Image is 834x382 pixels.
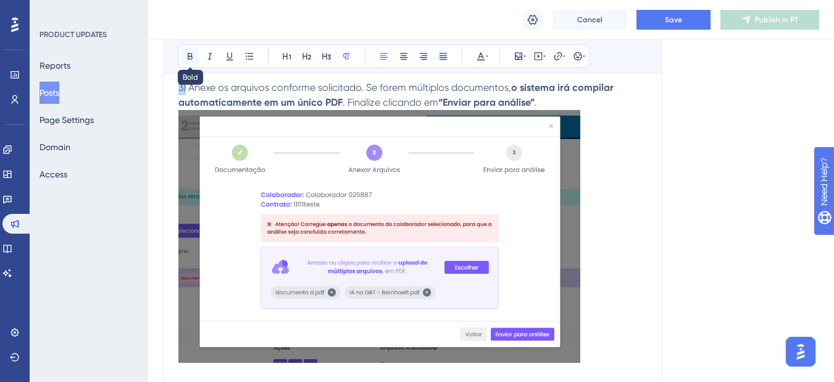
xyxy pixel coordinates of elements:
button: Page Settings [40,109,94,131]
span: Need Help? [29,3,77,18]
span: . [535,96,537,108]
button: Access [40,163,67,185]
button: Cancel [553,10,627,30]
button: Domain [40,136,70,158]
button: Save [636,10,711,30]
button: Publish in PT [720,10,819,30]
strong: “Enviar para análise” [438,96,535,108]
span: Save [665,15,682,25]
span: Publish in PT [755,15,798,25]
span: 3) Anexe os arquivos conforme solicitado. Se forem múltiplos documentos, [178,82,511,93]
span: . Finalize clicando em [343,96,438,108]
span: Cancel [577,15,603,25]
button: Posts [40,82,59,104]
button: Reports [40,54,70,77]
iframe: UserGuiding AI Assistant Launcher [782,333,819,370]
div: PRODUCT UPDATES [40,30,107,40]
